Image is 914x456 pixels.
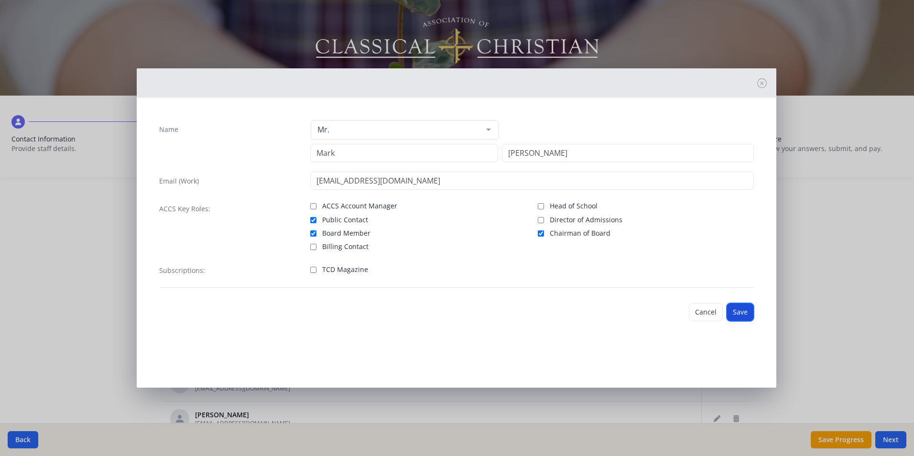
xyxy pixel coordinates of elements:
input: Head of School [538,203,544,209]
label: Subscriptions: [159,266,205,275]
input: Director of Admissions [538,217,544,223]
span: ACCS Account Manager [322,201,397,211]
span: Board Member [322,228,370,238]
span: Head of School [550,201,598,211]
input: TCD Magazine [310,267,316,273]
label: Name [159,125,178,134]
input: Public Contact [310,217,316,223]
span: Public Contact [322,215,368,225]
input: contact@site.com [310,172,754,190]
label: ACCS Key Roles: [159,204,210,214]
span: Director of Admissions [550,215,622,225]
label: Email (Work) [159,176,199,186]
input: ACCS Account Manager [310,203,316,209]
button: Save [727,303,754,321]
button: Cancel [689,303,723,321]
input: Last Name [502,144,754,162]
input: First Name [310,144,498,162]
span: Mr. [315,125,479,134]
input: Billing Contact [310,244,316,250]
span: Billing Contact [322,242,369,251]
input: Board Member [310,230,316,237]
span: TCD Magazine [322,265,368,274]
input: Chairman of Board [538,230,544,237]
span: Chairman of Board [550,228,610,238]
